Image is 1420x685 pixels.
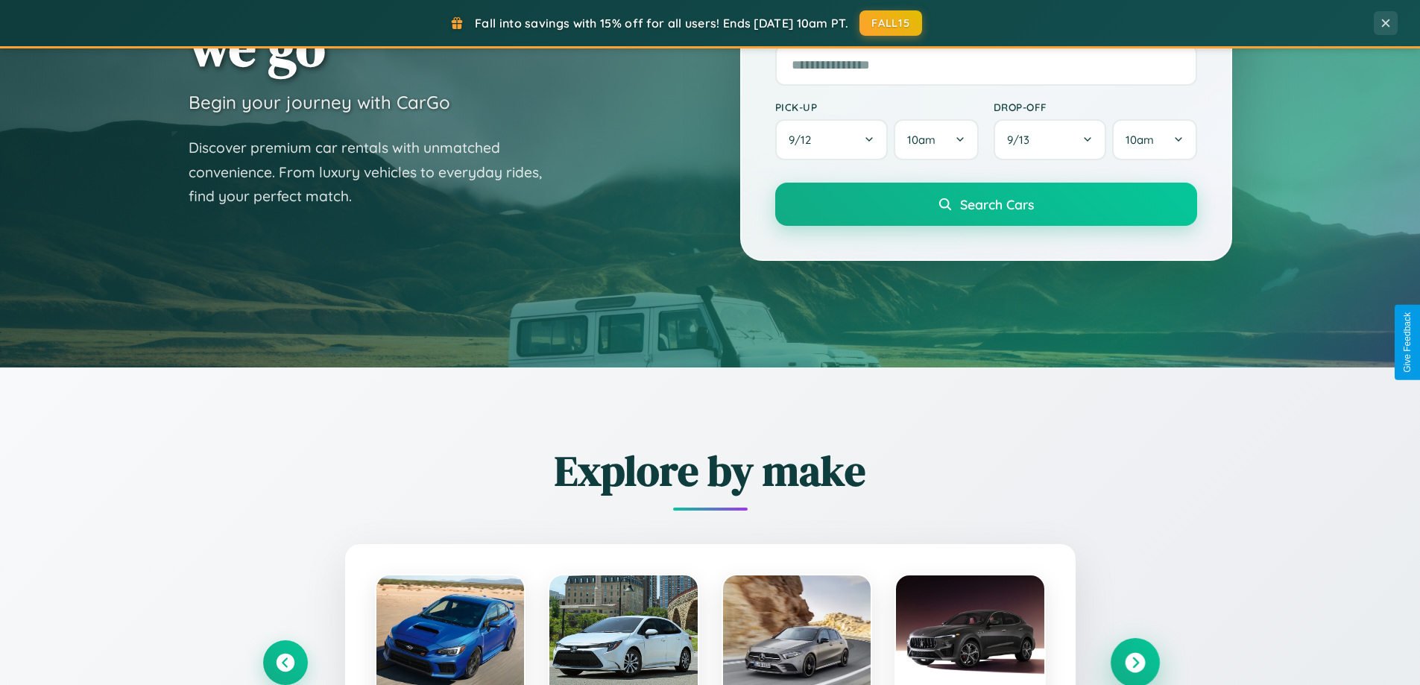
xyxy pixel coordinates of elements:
div: Give Feedback [1402,312,1413,373]
button: 9/12 [775,119,889,160]
span: Fall into savings with 15% off for all users! Ends [DATE] 10am PT. [475,16,848,31]
h2: Explore by make [263,442,1158,499]
button: 10am [894,119,978,160]
span: 10am [907,133,935,147]
button: 9/13 [994,119,1107,160]
p: Discover premium car rentals with unmatched convenience. From luxury vehicles to everyday rides, ... [189,136,561,209]
button: Search Cars [775,183,1197,226]
label: Pick-up [775,101,979,113]
h3: Begin your journey with CarGo [189,91,450,113]
span: Search Cars [960,196,1034,212]
span: 10am [1126,133,1154,147]
span: 9 / 13 [1007,133,1037,147]
button: 10am [1112,119,1196,160]
label: Drop-off [994,101,1197,113]
button: FALL15 [859,10,922,36]
span: 9 / 12 [789,133,818,147]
